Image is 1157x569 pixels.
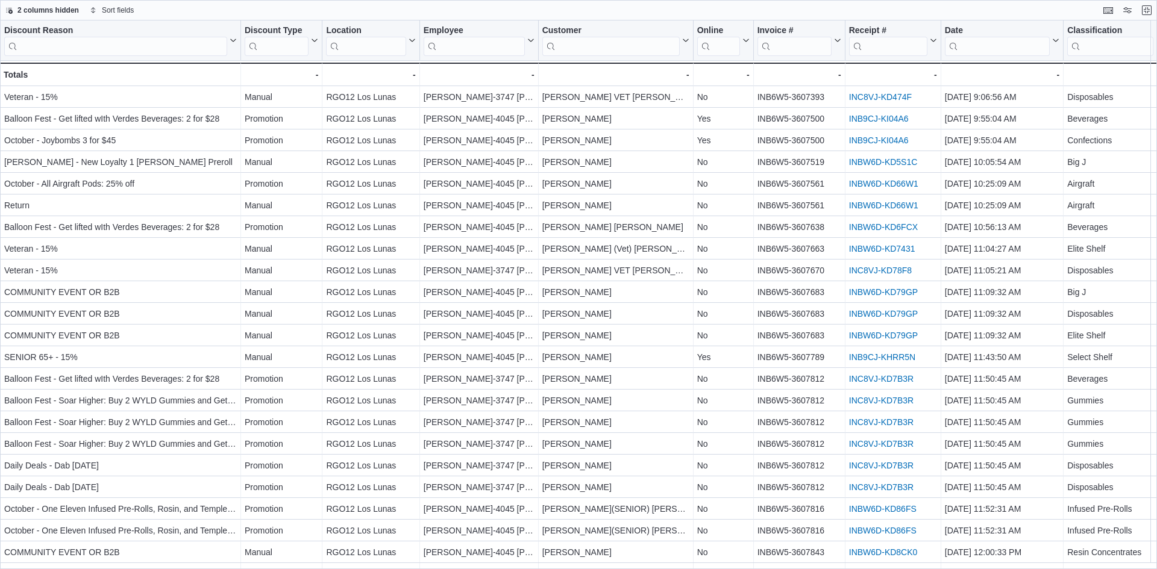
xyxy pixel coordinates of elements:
div: Balloon Fest - Soar Higher: Buy 2 WYLD Gummies and Get a Good Tide Gummies For $1 [4,393,237,408]
div: COMMUNITY EVENT OR B2B [4,285,237,299]
div: RGO12 Los Lunas [326,372,415,386]
div: [DATE] 11:43:50 AM [945,350,1059,364]
div: Promotion [245,502,318,516]
div: Location [326,25,406,56]
div: No [697,437,750,451]
div: INB6W5-3607816 [757,502,841,516]
a: INBW6D-KD79GP [849,309,918,319]
div: Promotion [245,415,318,429]
div: No [697,458,750,473]
div: [DATE] 11:09:32 AM [945,285,1059,299]
div: [PERSON_NAME]-4045 [PERSON_NAME] [424,220,535,234]
button: Customer [542,25,689,56]
div: RGO12 Los Lunas [326,393,415,408]
div: Promotion [245,393,318,408]
div: No [697,241,750,256]
div: No [697,155,750,169]
div: Yes [697,133,750,148]
div: Manual [245,90,318,104]
div: RGO12 Los Lunas [326,198,415,213]
div: RGO12 Los Lunas [326,111,415,126]
a: INC8VJ-KD7B3R [849,417,914,427]
div: INB6W5-3607663 [757,241,841,256]
div: [PERSON_NAME] [542,437,689,451]
div: October - One Eleven Infused Pre-Rolls, Rosin, and Temple Balls B1G1 50% [4,502,237,516]
div: Balloon Fest - Get lifted wIth Verdes Beverages: 2 for $28 [4,372,237,386]
div: - [757,67,841,82]
div: [PERSON_NAME]-3747 [PERSON_NAME] [424,393,535,408]
a: INC8VJ-KD7B3R [849,396,914,405]
a: INBW6D-KD79GP [849,331,918,340]
button: Receipt # [849,25,937,56]
div: RGO12 Los Lunas [326,90,415,104]
div: No [697,285,750,299]
div: [PERSON_NAME] [542,198,689,213]
a: INBW6D-KD8CK0 [849,547,918,557]
div: RGO12 Los Lunas [326,437,415,451]
div: [PERSON_NAME]-3747 [PERSON_NAME] [424,437,535,451]
div: - [424,67,535,82]
div: [PERSON_NAME]-3747 [PERSON_NAME] [424,372,535,386]
div: [DATE] 11:50:45 AM [945,415,1059,429]
div: Yes [697,111,750,126]
div: [PERSON_NAME] [542,328,689,343]
div: Classification [1067,25,1153,56]
div: [DATE] 11:50:45 AM [945,480,1059,494]
button: Employee [424,25,535,56]
div: Manual [245,155,318,169]
div: Balloon Fest - Soar Higher: Buy 2 WYLD Gummies and Get a Good Tide Gummies For $1 [4,415,237,429]
div: Totals [4,67,237,82]
div: [PERSON_NAME] [542,545,689,559]
div: Manual [245,241,318,256]
div: RGO12 Los Lunas [326,220,415,234]
div: [DATE] 11:09:32 AM [945,306,1059,321]
div: [PERSON_NAME]-3747 [PERSON_NAME] [424,415,535,429]
div: [DATE] 9:55:04 AM [945,111,1059,126]
div: [DATE] 11:50:45 AM [945,458,1059,473]
div: Employee [424,25,525,37]
div: RGO12 Los Lunas [326,545,415,559]
div: [PERSON_NAME]-3747 [PERSON_NAME] [424,480,535,494]
button: Discount Reason [4,25,237,56]
button: Online [697,25,750,56]
div: INB6W5-3607561 [757,176,841,191]
div: Balloon Fest - Get lifted wIth Verdes Beverages: 2 for $28 [4,220,237,234]
div: RGO12 Los Lunas [326,133,415,148]
div: INB6W5-3607393 [757,90,841,104]
div: [PERSON_NAME] [542,350,689,364]
div: Location [326,25,406,37]
div: INB6W5-3607812 [757,437,841,451]
div: [PERSON_NAME]-4045 [PERSON_NAME] [424,285,535,299]
div: RGO12 Los Lunas [326,328,415,343]
button: Date [945,25,1059,56]
div: [DATE] 11:52:31 AM [945,523,1059,538]
div: Daily Deals - Dab [DATE] [4,458,237,473]
button: 2 columns hidden [1,3,84,17]
div: RGO12 Los Lunas [326,523,415,538]
div: COMMUNITY EVENT OR B2B [4,328,237,343]
div: INB6W5-3607789 [757,350,841,364]
button: Sort fields [85,3,139,17]
div: [PERSON_NAME](SENIOR) [PERSON_NAME] [542,523,689,538]
div: [PERSON_NAME] [542,306,689,321]
button: Keyboard shortcuts [1101,3,1115,17]
div: No [697,415,750,429]
div: RGO12 Los Lunas [326,458,415,473]
div: No [697,480,750,494]
span: Sort fields [102,5,134,15]
div: No [697,502,750,516]
a: INC8VJ-KD7B3R [849,374,914,384]
div: Promotion [245,220,318,234]
div: [PERSON_NAME]-3747 [PERSON_NAME] [424,263,535,278]
div: [PERSON_NAME]-4045 [PERSON_NAME] [424,198,535,213]
div: RGO12 Los Lunas [326,306,415,321]
div: Receipt # URL [849,25,927,56]
div: Promotion [245,480,318,494]
div: Manual [245,350,318,364]
div: Customer [542,25,680,37]
div: [DATE] 11:09:32 AM [945,328,1059,343]
div: Online [697,25,740,56]
div: INB6W5-3607683 [757,285,841,299]
div: Return [4,198,237,213]
div: No [697,523,750,538]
